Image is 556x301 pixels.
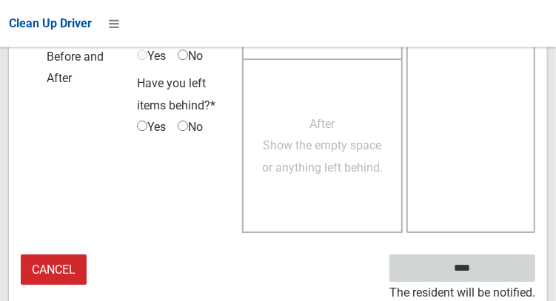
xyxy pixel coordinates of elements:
[137,76,215,112] span: Have you left items behind?*
[9,16,92,30] span: Clean Up Driver
[137,116,166,138] span: Yes
[24,24,130,89] span: Oversize - Before and After
[262,117,383,175] span: After Show the empty space or anything left behind.
[178,116,203,138] span: No
[137,45,166,67] span: Yes
[178,45,203,67] span: No
[9,13,92,35] a: Clean Up Driver
[21,254,87,285] a: Cancel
